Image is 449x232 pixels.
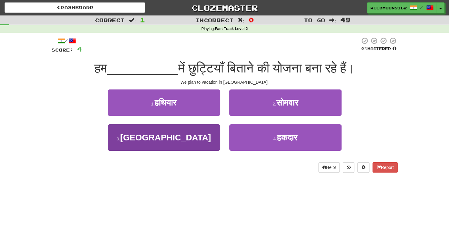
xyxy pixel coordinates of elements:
[370,5,407,11] span: WildMoon9162
[276,98,298,107] span: सोमवार
[304,17,325,23] span: To go
[343,162,354,173] button: Round history (alt+y)
[154,2,295,13] a: Clozemaster
[215,27,248,31] strong: Fast Track Level 2
[52,47,73,52] span: Score:
[155,98,176,107] span: हथियार
[249,16,254,23] span: 0
[420,5,423,9] span: /
[360,46,398,52] div: Mastered
[95,17,125,23] span: Correct
[229,89,342,116] button: 2.सोमवार
[372,162,397,173] button: Report
[52,79,398,85] div: We plan to vacation in [GEOGRAPHIC_DATA].
[107,61,178,75] span: __________
[195,17,233,23] span: Incorrect
[273,102,276,106] small: 2 .
[120,133,211,142] span: [GEOGRAPHIC_DATA]
[77,45,82,53] span: 4
[229,124,342,151] button: 4.हकदार
[117,136,120,141] small: 3 .
[140,16,145,23] span: 1
[340,16,351,23] span: 49
[238,18,244,23] span: :
[151,102,155,106] small: 1 .
[318,162,340,173] button: Help!
[94,61,107,75] span: हम
[277,133,297,142] span: हकदार
[52,37,82,45] div: /
[178,61,355,75] span: में छुट्टियाँ बिताने की योजना बना रहे हैं।
[273,136,277,141] small: 4 .
[108,124,220,151] button: 3.[GEOGRAPHIC_DATA]
[329,18,336,23] span: :
[108,89,220,116] button: 1.हथियार
[5,2,145,13] a: Dashboard
[367,2,437,13] a: WildMoon9162 /
[361,46,367,51] span: 0 %
[129,18,136,23] span: :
